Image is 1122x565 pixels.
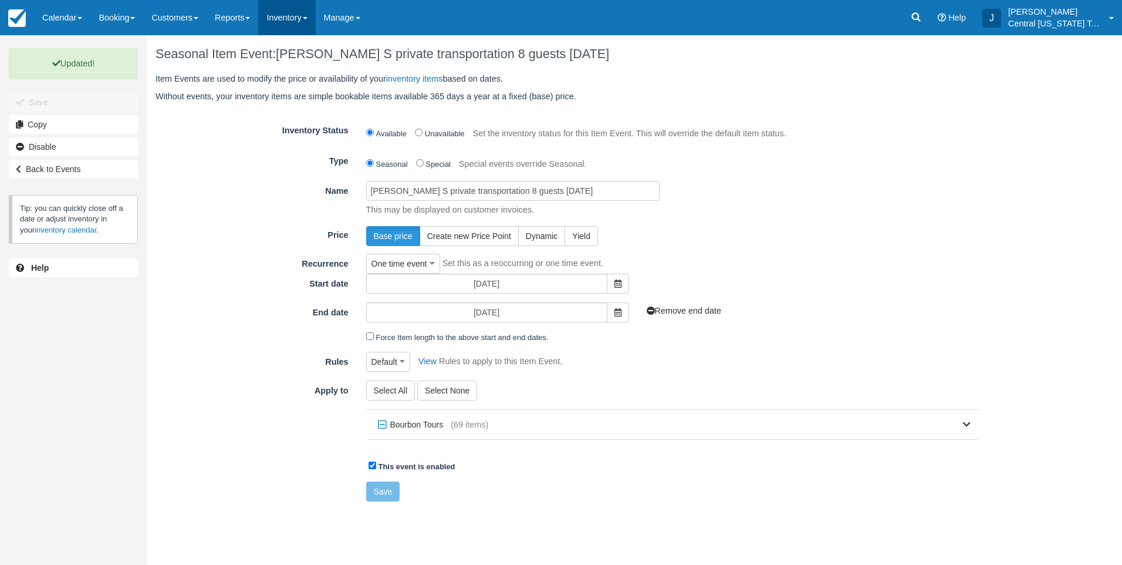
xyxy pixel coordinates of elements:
[8,9,26,27] img: checkfront-main-nav-mini-logo.png
[439,355,562,368] p: Rules to apply to this Item Event.
[9,137,138,156] a: Disable
[386,74,443,83] a: inventory items
[357,204,980,216] p: This may be displayed on customer invoices.
[417,381,477,401] button: Select None
[982,9,1001,28] div: J
[147,151,357,167] label: Type
[948,13,966,22] span: Help
[374,231,413,241] span: Base price
[1008,18,1102,29] p: Central [US_STATE] Tours
[572,231,590,241] span: Yield
[451,419,488,431] span: (69 items)
[147,254,357,270] label: Recurrence
[378,462,455,471] strong: This event is enabled
[147,352,357,368] label: Rules
[366,352,411,372] button: Default
[426,160,451,169] label: Special
[9,160,138,179] a: Back to Events
[376,160,408,169] label: Seasonal
[420,226,519,246] button: Create new Price Point
[375,416,451,433] label: Bourbon Tours
[147,302,357,319] label: End date
[459,155,587,174] p: Special events override Seasonal.
[9,115,138,134] a: Copy
[147,274,357,290] label: Start date
[366,482,400,502] button: Save
[156,90,979,103] p: Without events, your inventory items are simple bookable items available 365 days a year at a fix...
[425,129,465,138] label: Unavailable
[29,97,48,107] b: Save
[156,47,979,61] h1: Seasonal Item Event:
[526,231,557,241] span: Dynamic
[276,46,609,61] span: [PERSON_NAME] S private transportation 8 guests [DATE]
[31,263,49,273] b: Help
[413,357,437,366] a: View
[371,258,427,270] span: One time event
[35,226,96,234] a: inventory calendar
[147,225,357,241] label: Price
[518,226,565,246] button: Dynamic
[147,120,357,137] label: Inventory Status
[565,226,598,246] button: Yield
[442,257,603,270] p: Set this as a reoccurring or one time event.
[366,226,420,246] button: Base price
[366,254,440,274] button: One time event
[371,356,397,368] span: Default
[1008,6,1102,18] p: [PERSON_NAME]
[147,181,357,197] label: Name
[647,306,722,315] a: Remove end date
[427,231,511,241] span: Create new Price Point
[366,381,415,401] button: Select All
[9,258,138,277] a: Help
[156,73,979,85] p: Item Events are used to modify the price or availability of your based on dates.
[376,129,407,138] label: Available
[376,333,549,342] label: Force Item length to the above start and end dates.
[147,381,357,397] label: Apply to
[938,14,946,22] i: Help
[9,195,138,244] p: Tip: you can quickly close off a date or adjust inventory in your .
[9,93,138,112] button: Save
[473,125,786,143] p: Set the inventory status for this Item Event. This will override the default item status.
[9,48,138,79] p: Updated!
